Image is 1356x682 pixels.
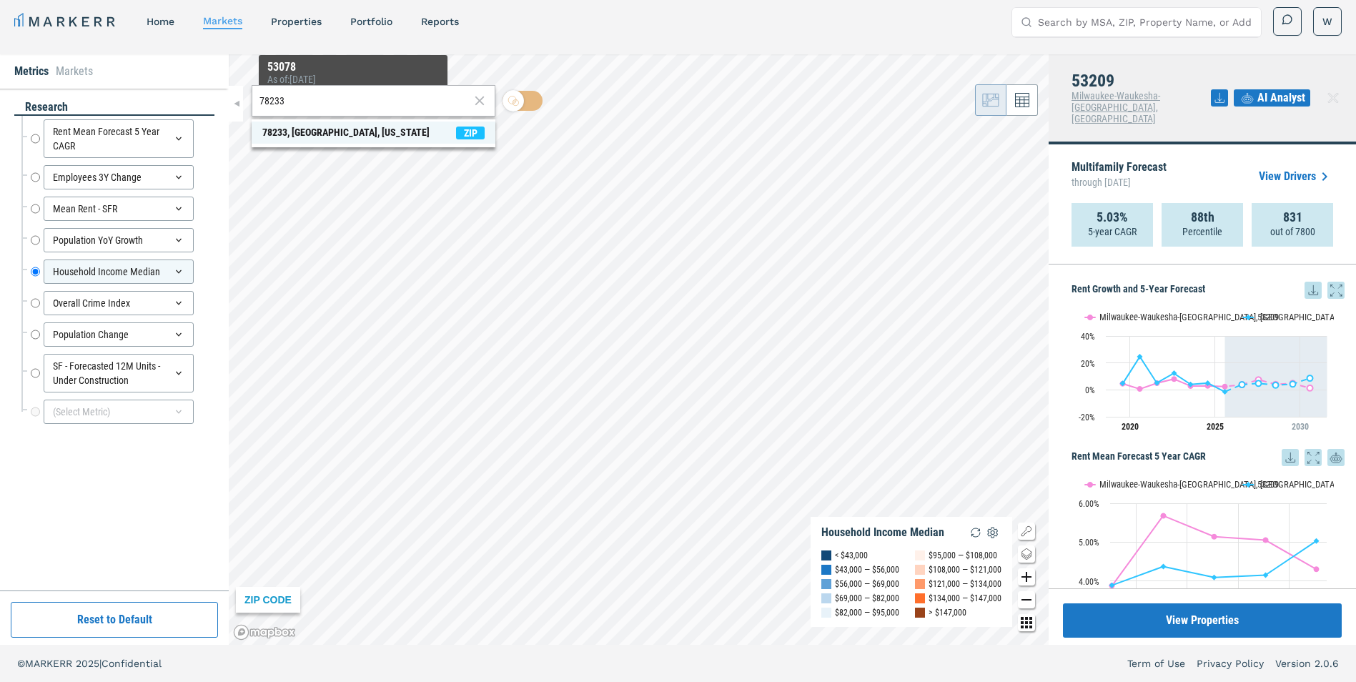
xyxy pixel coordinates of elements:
[1099,479,1337,490] text: Milwaukee-Waukesha-[GEOGRAPHIC_DATA], [GEOGRAPHIC_DATA]
[1257,479,1279,490] text: 53209
[1072,466,1345,645] div: Rent Mean Forecast 5 Year CAGR. Highcharts interactive chart.
[1182,224,1222,239] p: Percentile
[1212,575,1217,580] path: Friday, 14 Jul, 17:00, 4.09. 53209.
[44,119,194,158] div: Rent Mean Forecast 5 Year CAGR
[1099,312,1337,322] text: Milwaukee-Waukesha-[GEOGRAPHIC_DATA], [GEOGRAPHIC_DATA]
[929,591,1001,606] div: $134,000 — $147,000
[1322,14,1332,29] span: W
[835,606,899,620] div: $82,000 — $95,000
[835,591,899,606] div: $69,000 — $82,000
[147,16,174,27] a: home
[1212,534,1217,540] path: Friday, 14 Jul, 17:00, 5.14. Milwaukee-Waukesha-West Allis, WI.
[1018,568,1035,585] button: Zoom in map button
[252,122,495,144] span: Search Bar Suggestion Item: 78233, San Antonio, Texas
[1072,162,1167,192] p: Multifamily Forecast
[1257,312,1279,322] text: 53209
[1137,354,1143,360] path: Wednesday, 29 Jul, 17:00, 24.66. 53209.
[1127,656,1185,671] a: Term of Use
[929,577,1001,591] div: $121,000 — $134,000
[929,548,997,563] div: $95,000 — $108,000
[25,658,76,669] span: MARKERR
[350,16,392,27] a: Portfolio
[44,322,194,347] div: Population Change
[984,524,1001,541] img: Settings
[1275,656,1339,671] a: Version 2.0.6
[1088,224,1137,239] p: 5-year CAGR
[1109,582,1115,588] path: Tuesday, 14 Jul, 17:00, 3.89. 53209.
[14,11,118,31] a: MARKERR
[1263,537,1269,543] path: Saturday, 14 Jul, 17:00, 5.05. Milwaukee-Waukesha-West Allis, WI.
[1079,499,1099,509] text: 6.00%
[1085,303,1228,314] button: Show Milwaukee-Waukesha-West Allis, WI
[929,563,1001,577] div: $108,000 — $121,000
[1038,8,1252,36] input: Search by MSA, ZIP, Property Name, or Address
[102,658,162,669] span: Confidential
[76,658,102,669] span: 2025 |
[11,602,218,638] button: Reset to Default
[1273,382,1279,387] path: Saturday, 29 Jul, 17:00, 3.52. 53209.
[1072,299,1334,442] svg: Interactive chart
[835,548,868,563] div: < $43,000
[835,563,899,577] div: $43,000 — $56,000
[1307,385,1313,391] path: Monday, 29 Jul, 17:00, 1.33. Milwaukee-Waukesha-West Allis, WI.
[1205,380,1211,386] path: Monday, 29 Jul, 17:00, 5.02. 53209.
[44,260,194,284] div: Household Income Median
[1137,386,1143,392] path: Wednesday, 29 Jul, 17:00, 0.66. Milwaukee-Waukesha-West Allis, WI.
[1063,603,1342,638] button: View Properties
[1154,380,1160,385] path: Thursday, 29 Jul, 17:00, 5.13. 53209.
[1257,89,1305,107] span: AI Analyst
[56,63,93,80] li: Markets
[821,525,944,540] div: Household Income Median
[1018,591,1035,608] button: Zoom out map button
[44,291,194,315] div: Overall Crime Index
[1072,71,1211,90] h4: 53209
[229,54,1049,645] canvas: Map
[14,99,214,116] div: research
[267,61,439,74] div: 53078
[456,127,485,139] span: ZIP
[835,577,899,591] div: $56,000 — $69,000
[1234,89,1310,107] button: AI Analyst
[44,228,194,252] div: Population YoY Growth
[929,606,966,620] div: > $147,000
[1313,7,1342,36] button: W
[1085,385,1095,395] text: 0%
[1270,224,1315,239] p: out of 7800
[1018,545,1035,563] button: Change style map button
[1079,577,1099,587] text: 4.00%
[1263,572,1269,578] path: Saturday, 14 Jul, 17:00, 4.15. 53209.
[267,61,439,102] div: Map Tooltip Content
[1239,375,1313,388] g: 53209, line 4 of 4 with 5 data points.
[1172,370,1177,376] path: Friday, 29 Jul, 17:00, 12.36. 53209.
[1207,422,1224,432] tspan: 2025
[44,197,194,221] div: Mean Rent - SFR
[967,524,984,541] img: Reload Legend
[1072,449,1345,466] h5: Rent Mean Forecast 5 Year CAGR
[1161,563,1167,569] path: Wednesday, 14 Jul, 17:00, 4.37. 53209.
[262,125,430,140] div: 78233, [GEOGRAPHIC_DATA], [US_STATE]
[1081,359,1095,369] text: 20%
[1018,523,1035,540] button: Show/Hide Legend Map Button
[1018,614,1035,631] button: Other options map button
[1072,90,1160,124] span: Milwaukee-Waukesha-[GEOGRAPHIC_DATA], [GEOGRAPHIC_DATA]
[1079,412,1095,422] text: -20%
[1314,538,1320,543] path: Sunday, 14 Jul, 17:00, 5.03. 53209.
[1072,173,1167,192] span: through [DATE]
[271,16,322,27] a: properties
[1314,566,1320,572] path: Sunday, 14 Jul, 17:00, 4.3. Milwaukee-Waukesha-West Allis, WI.
[44,165,194,189] div: Employees 3Y Change
[1109,583,1115,588] path: Tuesday, 14 Jul, 17:00, 3.88. Milwaukee-Waukesha-West Allis, WI.
[1256,380,1262,386] path: Thursday, 29 Jul, 17:00, 4.85. 53209.
[1120,380,1126,386] path: Monday, 29 Jul, 17:00, 4.76. 53209.
[1097,210,1128,224] strong: 5.03%
[1259,168,1333,185] a: View Drivers
[236,587,300,613] div: ZIP CODE
[17,658,25,669] span: ©
[1081,332,1095,342] text: 40%
[1239,382,1245,387] path: Wednesday, 29 Jul, 17:00, 3.89. 53209.
[1290,381,1296,387] path: Sunday, 29 Jul, 17:00, 4.32. 53209.
[1072,466,1334,645] svg: Interactive chart
[421,16,459,27] a: reports
[1283,210,1302,224] strong: 831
